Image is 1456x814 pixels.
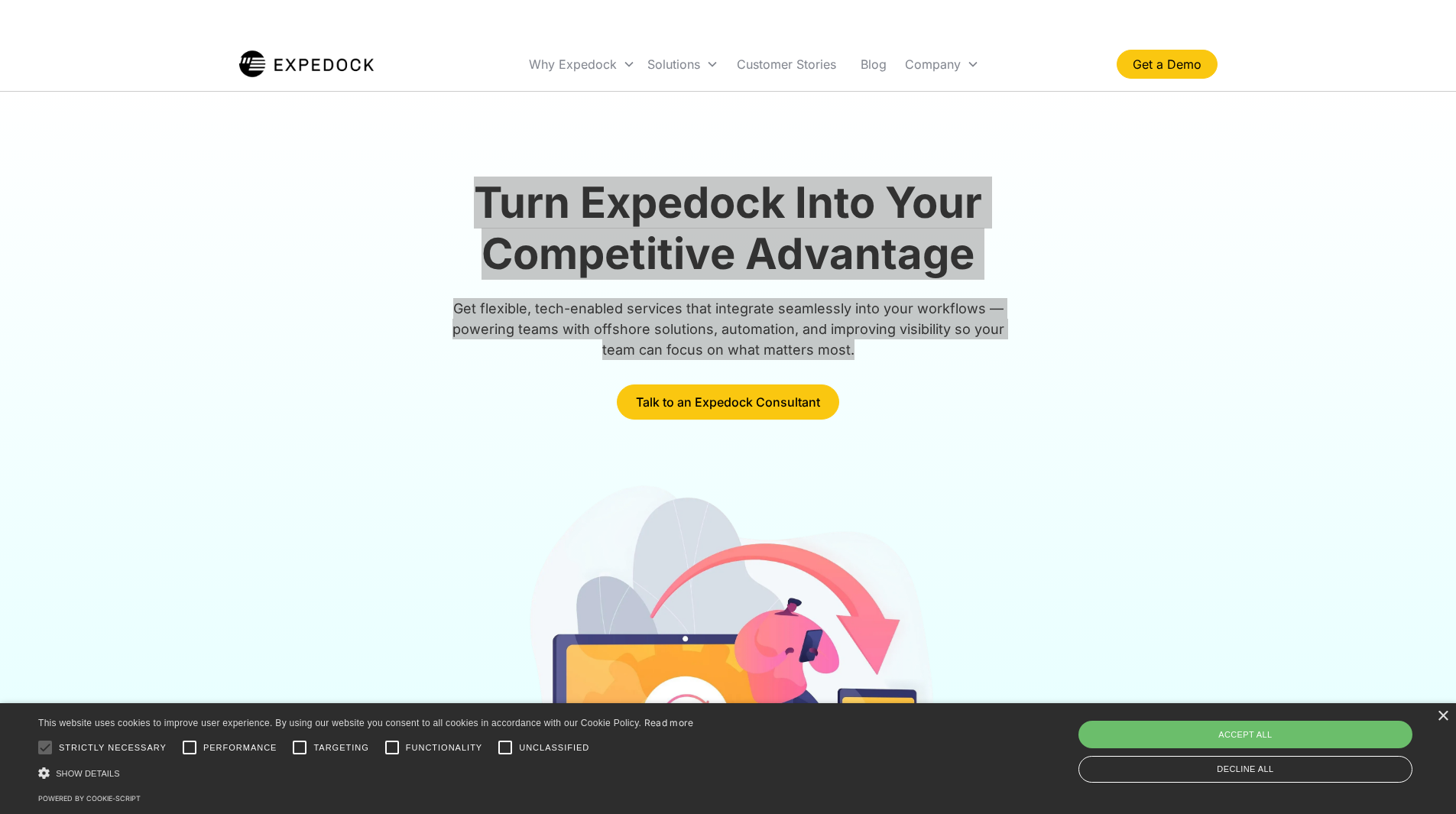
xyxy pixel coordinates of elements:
a: Blog [848,38,899,90]
div: Why Expedock [523,38,641,90]
span: Unclassified [519,741,589,754]
div: Accept all [1078,721,1412,748]
div: Company [905,57,961,72]
a: Read more [644,717,694,728]
div: Company [899,38,985,90]
div: Why Expedock [529,57,617,72]
a: Customer Stories [725,38,848,90]
span: Targeting [313,741,368,754]
div: Get flexible, tech-enabled services that integrate seamlessly into your workflows — powering team... [435,298,1022,360]
a: Talk to an Expedock Consultant [617,384,839,420]
img: Expedock Logo [239,49,375,79]
h1: Turn Expedock Into Your Competitive Advantage [435,177,1022,280]
div: Show details [38,765,694,781]
div: Solutions [641,38,725,90]
a: Get a Demo [1117,50,1218,79]
a: Powered by cookie-script [38,794,141,803]
div: Solutions [647,57,700,72]
span: This website uses cookies to improve user experience. By using our website you consent to all coo... [38,718,641,728]
iframe: Chat Widget [1201,649,1456,814]
a: home [239,49,375,79]
span: Functionality [406,741,482,754]
span: Strictly necessary [59,741,167,754]
span: Performance [203,741,277,754]
span: Show details [56,769,120,778]
div: Decline all [1078,756,1412,783]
